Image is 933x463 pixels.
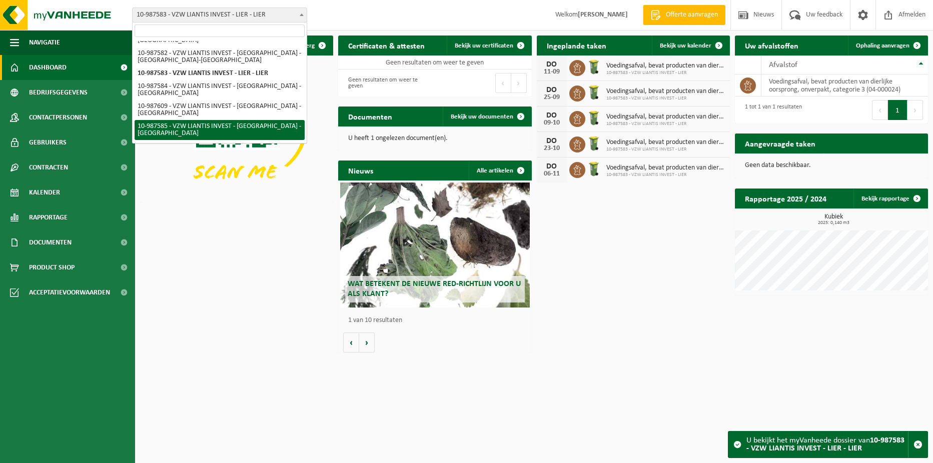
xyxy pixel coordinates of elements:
li: 10-987583 - VZW LIANTIS INVEST - LIER - LIER [135,67,305,80]
h2: Aangevraagde taken [735,133,825,153]
div: 25-09 [542,94,562,101]
span: Product Shop [29,255,75,280]
button: Next [511,73,527,93]
button: Verberg [285,35,332,55]
li: 10-987585 - VZW LIANTIS INVEST - [GEOGRAPHIC_DATA] - [GEOGRAPHIC_DATA] [135,120,305,140]
button: Next [907,100,923,120]
h2: Uw afvalstoffen [735,35,808,55]
span: 10-987583 - VZW LIANTIS INVEST - LIER [606,70,725,76]
p: 1 van 10 resultaten [348,317,526,324]
div: DO [542,162,562,170]
strong: [PERSON_NAME] [578,11,628,18]
p: Geen data beschikbaar. [745,162,918,169]
span: 10-987583 - VZW LIANTIS INVEST - LIER - LIER [133,8,307,22]
a: Alle artikelen [469,160,531,180]
span: Contracten [29,155,68,180]
h2: Certificaten & attesten [338,35,435,55]
a: Bekijk uw documenten [443,106,531,126]
p: U heeft 1 ongelezen document(en). [348,135,521,142]
span: 2025: 0,140 m3 [740,220,928,225]
span: Bekijk uw certificaten [455,42,513,49]
strong: 10-987583 - VZW LIANTIS INVEST - LIER - LIER [746,436,904,452]
span: Offerte aanvragen [663,10,720,20]
span: 10-987583 - VZW LIANTIS INVEST - LIER [606,146,725,152]
img: WB-0140-HPE-GN-50 [585,135,602,152]
span: 10-987583 - VZW LIANTIS INVEST - LIER [606,121,725,127]
div: 09-10 [542,119,562,126]
span: Voedingsafval, bevat producten van dierlijke oorsprong, onverpakt, categorie 3 [606,138,725,146]
button: Vorige [343,332,359,352]
span: Acceptatievoorwaarden [29,280,110,305]
span: Bedrijfsgegevens [29,80,88,105]
span: Bekijk uw kalender [660,42,711,49]
button: Previous [872,100,888,120]
span: Documenten [29,230,72,255]
span: Voedingsafval, bevat producten van dierlijke oorsprong, onverpakt, categorie 3 [606,113,725,121]
a: Bekijk uw certificaten [447,35,531,55]
span: Kalender [29,180,60,205]
span: Voedingsafval, bevat producten van dierlijke oorsprong, onverpakt, categorie 3 [606,62,725,70]
div: 1 tot 1 van 1 resultaten [740,99,802,121]
span: Voedingsafval, bevat producten van dierlijke oorsprong, onverpakt, categorie 3 [606,87,725,95]
span: Bekijk uw documenten [451,113,513,120]
button: Previous [495,73,511,93]
span: 10-987583 - VZW LIANTIS INVEST - LIER [606,95,725,101]
div: 11-09 [542,68,562,75]
span: Afvalstof [769,61,797,69]
a: Bekijk rapportage [853,188,927,208]
span: Gebruikers [29,130,67,155]
span: 10-987583 - VZW LIANTIS INVEST - LIER - LIER [132,7,307,22]
span: Dashboard [29,55,67,80]
span: 10-987583 - VZW LIANTIS INVEST - LIER [606,172,725,178]
h3: Kubiek [740,213,928,225]
h2: Documenten [338,106,402,126]
li: 10-987584 - VZW LIANTIS INVEST - [GEOGRAPHIC_DATA] - [GEOGRAPHIC_DATA] [135,80,305,100]
a: Ophaling aanvragen [848,35,927,55]
span: Wat betekent de nieuwe RED-richtlijn voor u als klant? [348,280,521,297]
li: 10-987582 - VZW LIANTIS INVEST - [GEOGRAPHIC_DATA] - [GEOGRAPHIC_DATA]-[GEOGRAPHIC_DATA] [135,47,305,67]
a: Wat betekent de nieuwe RED-richtlijn voor u als klant? [340,182,530,307]
button: 1 [888,100,907,120]
span: Contactpersonen [29,105,87,130]
span: Voedingsafval, bevat producten van dierlijke oorsprong, onverpakt, categorie 3 [606,164,725,172]
div: 06-11 [542,170,562,177]
h2: Rapportage 2025 / 2024 [735,188,836,208]
img: WB-0140-HPE-GN-50 [585,84,602,101]
div: Geen resultaten om weer te geven [343,72,430,94]
div: DO [542,86,562,94]
div: DO [542,60,562,68]
div: DO [542,111,562,119]
img: WB-0140-HPE-GN-50 [585,109,602,126]
li: 10-987586 - VZW LIANTIS INVEST - PELT - PELT [135,140,305,153]
span: Rapportage [29,205,68,230]
a: Offerte aanvragen [643,5,725,25]
img: WB-0140-HPE-GN-50 [585,160,602,177]
div: DO [542,137,562,145]
td: Geen resultaten om weer te geven [338,55,531,69]
div: 23-10 [542,145,562,152]
td: voedingsafval, bevat producten van dierlijke oorsprong, onverpakt, categorie 3 (04-000024) [761,74,928,96]
img: WB-0140-HPE-GN-50 [585,58,602,75]
h2: Ingeplande taken [537,35,616,55]
a: Bekijk uw kalender [652,35,729,55]
h2: Nieuws [338,160,383,180]
span: Navigatie [29,30,60,55]
span: Ophaling aanvragen [856,42,909,49]
button: Volgende [359,332,375,352]
li: 10-987609 - VZW LIANTIS INVEST - [GEOGRAPHIC_DATA] - [GEOGRAPHIC_DATA] [135,100,305,120]
div: U bekijkt het myVanheede dossier van [746,431,908,457]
